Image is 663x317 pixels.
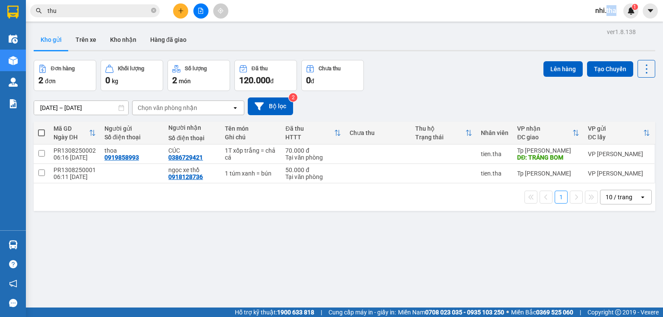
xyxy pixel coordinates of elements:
[627,7,635,15] img: icon-new-feature
[178,8,184,14] span: plus
[151,8,156,13] span: close-circle
[606,193,632,201] div: 10 / trang
[301,60,364,91] button: Chưa thu0đ
[9,78,18,87] img: warehouse-icon
[285,154,341,161] div: Tại văn phòng
[173,3,188,19] button: plus
[225,170,277,177] div: 1 túm xanh = bún
[517,134,572,141] div: ĐC giao
[9,260,17,268] span: question-circle
[235,308,314,317] span: Hỗ trợ kỹ thuật:
[647,7,654,15] span: caret-down
[425,309,504,316] strong: 0708 023 035 - 0935 103 250
[34,101,128,115] input: Select a date range.
[285,173,341,180] div: Tại văn phòng
[234,60,297,91] button: Đã thu120.000đ
[101,60,163,91] button: Khối lượng0kg
[415,134,465,141] div: Trạng thái
[285,134,334,141] div: HTTT
[285,125,334,132] div: Đã thu
[633,4,636,10] span: 1
[555,191,568,204] button: 1
[172,75,177,85] span: 2
[513,122,584,144] th: Toggle SortBy
[587,61,633,77] button: Tạo Chuyến
[306,75,311,85] span: 0
[143,29,193,50] button: Hàng đã giao
[34,29,69,50] button: Kho gửi
[9,279,17,288] span: notification
[9,299,17,307] span: message
[104,125,160,132] div: Người gửi
[481,151,508,157] div: tien.tha
[411,122,477,144] th: Toggle SortBy
[536,309,573,316] strong: 0369 525 060
[54,166,96,173] div: PR1308250001
[54,154,96,161] div: 06:16 [DATE]
[285,147,341,154] div: 70.000 đ
[103,29,143,50] button: Kho nhận
[584,122,654,144] th: Toggle SortBy
[350,129,407,136] div: Chưa thu
[9,99,18,108] img: solution-icon
[517,154,579,161] div: DĐ: TRÁNG BOM
[104,154,139,161] div: 0919858993
[49,122,100,144] th: Toggle SortBy
[517,125,572,132] div: VP nhận
[285,166,341,173] div: 50.000 đ
[193,3,208,19] button: file-add
[54,134,89,141] div: Ngày ĐH
[225,125,277,132] div: Tên món
[517,170,579,177] div: Tp [PERSON_NAME]
[112,78,118,85] span: kg
[232,104,239,111] svg: open
[138,104,197,112] div: Chọn văn phòng nhận
[398,308,504,317] span: Miền Nam
[248,97,293,115] button: Bộ lọc
[167,60,230,91] button: Số lượng2món
[481,129,508,136] div: Nhân viên
[328,308,396,317] span: Cung cấp máy in - giấy in:
[105,75,110,85] span: 0
[218,8,224,14] span: aim
[168,124,216,131] div: Người nhận
[9,240,18,249] img: warehouse-icon
[185,66,207,72] div: Số lượng
[69,29,103,50] button: Trên xe
[168,166,216,173] div: ngọc xe thồ
[289,93,297,102] sup: 2
[643,3,658,19] button: caret-down
[168,173,203,180] div: 0918128736
[47,6,149,16] input: Tìm tên, số ĐT hoặc mã đơn
[639,194,646,201] svg: open
[45,78,56,85] span: đơn
[168,135,216,141] div: Số điện thoại
[588,5,623,16] span: nhi.tha
[588,134,643,141] div: ĐC lấy
[580,308,581,317] span: |
[51,66,75,72] div: Đơn hàng
[506,311,509,314] span: ⚪️
[607,27,636,37] div: ver 1.8.138
[270,78,274,85] span: đ
[588,170,650,177] div: VP [PERSON_NAME]
[321,308,322,317] span: |
[168,154,203,161] div: 0386729421
[588,125,643,132] div: VP gửi
[252,66,268,72] div: Đã thu
[415,125,465,132] div: Thu hộ
[632,4,638,10] sup: 1
[239,75,270,85] span: 120.000
[168,147,216,154] div: CÚC
[36,8,42,14] span: search
[588,151,650,157] div: VP [PERSON_NAME]
[225,134,277,141] div: Ghi chú
[104,147,160,154] div: thoa
[198,8,204,14] span: file-add
[615,309,621,315] span: copyright
[34,60,96,91] button: Đơn hàng2đơn
[54,147,96,154] div: PR1308250002
[517,147,579,154] div: Tp [PERSON_NAME]
[311,78,314,85] span: đ
[179,78,191,85] span: món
